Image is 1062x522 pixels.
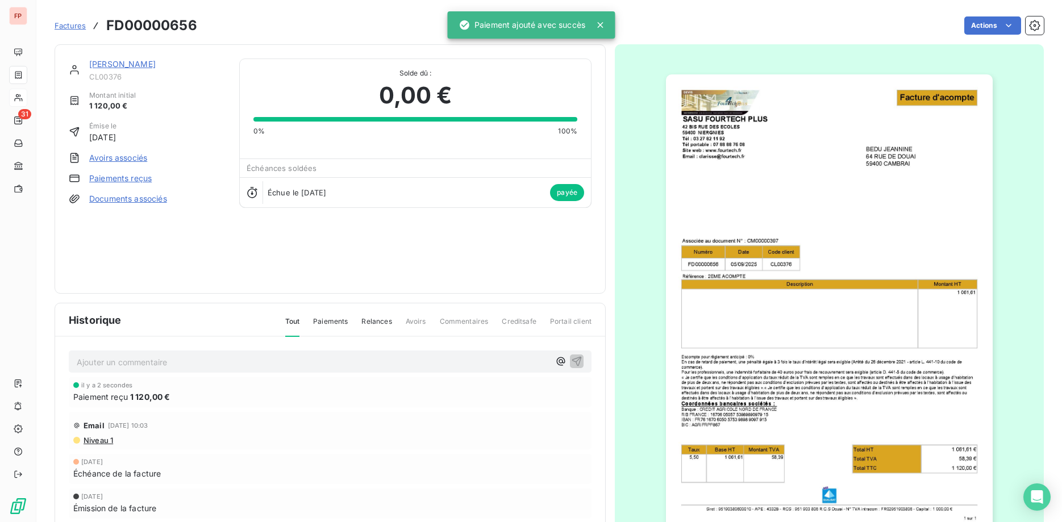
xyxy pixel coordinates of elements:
[459,15,585,35] div: Paiement ajouté avec succès
[73,467,161,479] span: Échéance de la facture
[9,497,27,515] img: Logo LeanPay
[89,173,152,184] a: Paiements reçus
[313,316,348,336] span: Paiements
[89,152,147,164] a: Avoirs associés
[89,72,226,81] span: CL00376
[81,458,103,465] span: [DATE]
[253,68,577,78] span: Solde dû :
[1023,483,1051,511] div: Open Intercom Messenger
[550,184,584,201] span: payée
[964,16,1021,35] button: Actions
[9,7,27,25] div: FP
[440,316,489,336] span: Commentaires
[268,188,326,197] span: Échue le [DATE]
[502,316,536,336] span: Creditsafe
[108,422,148,429] span: [DATE] 10:03
[558,126,577,136] span: 100%
[89,59,156,69] a: [PERSON_NAME]
[406,316,426,336] span: Avoirs
[55,20,86,31] a: Factures
[73,391,128,403] span: Paiement reçu
[18,109,31,119] span: 31
[361,316,392,336] span: Relances
[81,493,103,500] span: [DATE]
[550,316,592,336] span: Portail client
[285,316,300,337] span: Tout
[69,312,122,328] span: Historique
[130,391,170,403] span: 1 120,00 €
[247,164,317,173] span: Échéances soldées
[89,193,167,204] a: Documents associés
[89,90,136,101] span: Montant initial
[89,131,116,143] span: [DATE]
[55,21,86,30] span: Factures
[81,382,133,389] span: il y a 2 secondes
[379,78,452,112] span: 0,00 €
[106,15,197,36] h3: FD00000656
[89,121,116,131] span: Émise le
[73,502,156,514] span: Émission de la facture
[82,436,113,445] span: Niveau 1
[84,421,105,430] span: Email
[89,101,136,112] span: 1 120,00 €
[253,126,265,136] span: 0%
